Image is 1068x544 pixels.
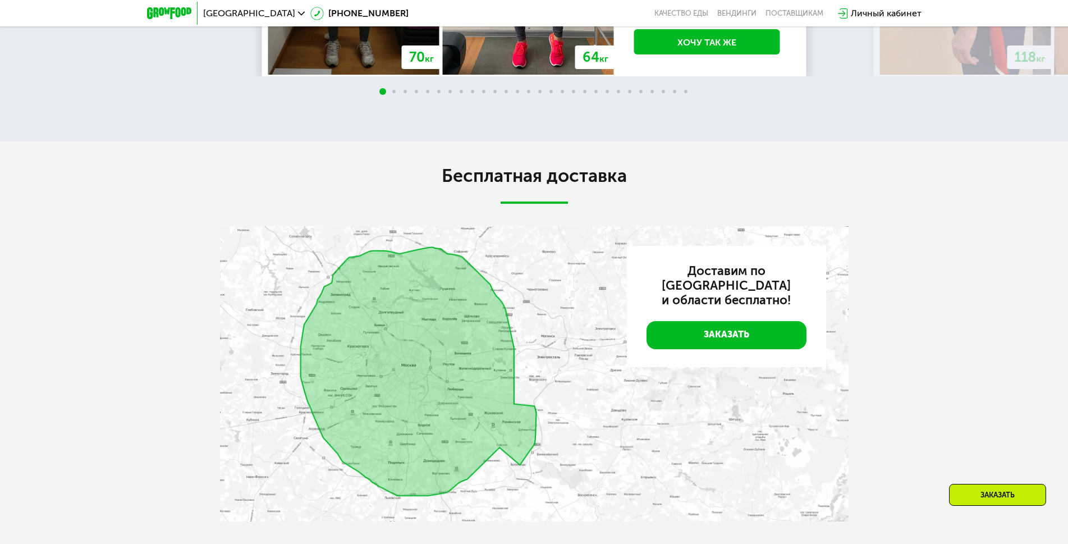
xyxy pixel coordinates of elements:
[647,321,806,349] a: Заказать
[220,226,849,522] img: qjxAnTPE20vLBGq3.webp
[310,7,409,20] a: [PHONE_NUMBER]
[717,9,757,18] a: Вендинги
[851,7,922,20] div: Личный кабинет
[654,9,708,18] a: Качество еды
[1037,53,1046,64] span: кг
[575,45,616,69] div: 64
[220,164,849,187] h2: Бесплатная доставка
[949,484,1046,506] div: Заказать
[402,45,441,69] div: 70
[599,53,608,64] span: кг
[647,264,806,308] h3: Доставим по [GEOGRAPHIC_DATA] и области бесплатно!
[766,9,823,18] div: поставщикам
[425,53,434,64] span: кг
[1007,45,1053,69] div: 118
[203,9,295,18] span: [GEOGRAPHIC_DATA]
[634,29,780,54] a: Хочу так же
